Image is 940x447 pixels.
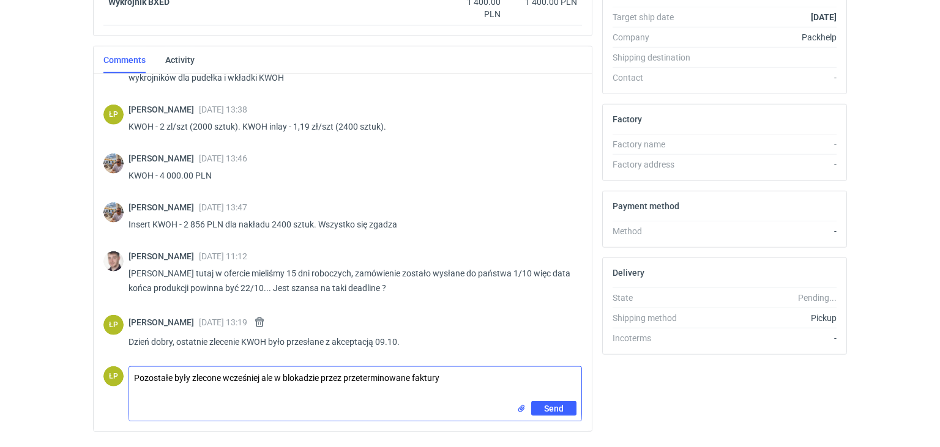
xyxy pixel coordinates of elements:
div: Pickup [702,312,837,324]
div: Łukasz Postawa [103,315,124,335]
div: Packhelp [702,31,837,43]
p: Insert KWOH - 2 856 PLN dla nakładu 2400 sztuk. Wszystko się zgadza [129,217,572,232]
div: - [702,332,837,344]
p: [PERSON_NAME] tutaj w ofercie mieliśmy 15 dni roboczych, zamówienie zostało wysłane do państwa 1/... [129,266,572,295]
a: Comments [103,46,146,73]
span: [PERSON_NAME] [129,202,199,212]
p: KWOH - 4 000.00 PLN [129,168,572,183]
div: - [702,72,837,84]
div: Shipping destination [613,51,702,64]
div: Contact [613,72,702,84]
div: Target ship date [613,11,702,23]
img: Michał Palasek [103,202,124,223]
figcaption: ŁP [103,315,124,335]
img: Michał Palasek [103,153,124,174]
div: Shipping method [613,312,702,324]
h2: Delivery [613,268,644,278]
img: Maciej Sikora [103,251,124,272]
div: - [702,138,837,150]
div: - [702,158,837,171]
span: [PERSON_NAME] [129,105,199,114]
a: Activity [165,46,195,73]
span: [DATE] 13:47 [199,202,247,212]
button: Send [531,401,576,416]
span: [PERSON_NAME] [129,153,199,163]
div: Łukasz Postawa [103,366,124,386]
span: Send [544,404,564,413]
p: Dzień dobry, ostatnie zlecenie KWOH było przesłane z akceptacją 09.10. [129,334,572,349]
p: KWOH - 2 zl/szt (2000 sztuk). KWOH inlay - 1,19 zł/szt (2400 sztuk). [129,119,572,134]
span: [DATE] 13:38 [199,105,247,114]
figcaption: ŁP [103,105,124,125]
div: Łukasz Postawa [103,105,124,125]
span: [PERSON_NAME] [129,251,199,261]
span: [DATE] 11:12 [199,251,247,261]
span: [DATE] 13:19 [199,317,247,327]
span: [DATE] 13:46 [199,153,247,163]
div: State [613,292,702,304]
em: Pending... [798,293,837,303]
div: Incoterms [613,332,702,344]
textarea: Pozostałe były zlecone wcześniej ale w blokadzie przez przeterminowane faktur [129,367,581,401]
div: Factory name [613,138,702,150]
figcaption: ŁP [103,366,124,386]
h2: Factory [613,114,642,124]
div: Company [613,31,702,43]
div: - [702,225,837,237]
strong: [DATE] [811,12,837,22]
div: Method [613,225,702,237]
h2: Payment method [613,201,679,211]
div: Factory address [613,158,702,171]
span: [PERSON_NAME] [129,317,199,327]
